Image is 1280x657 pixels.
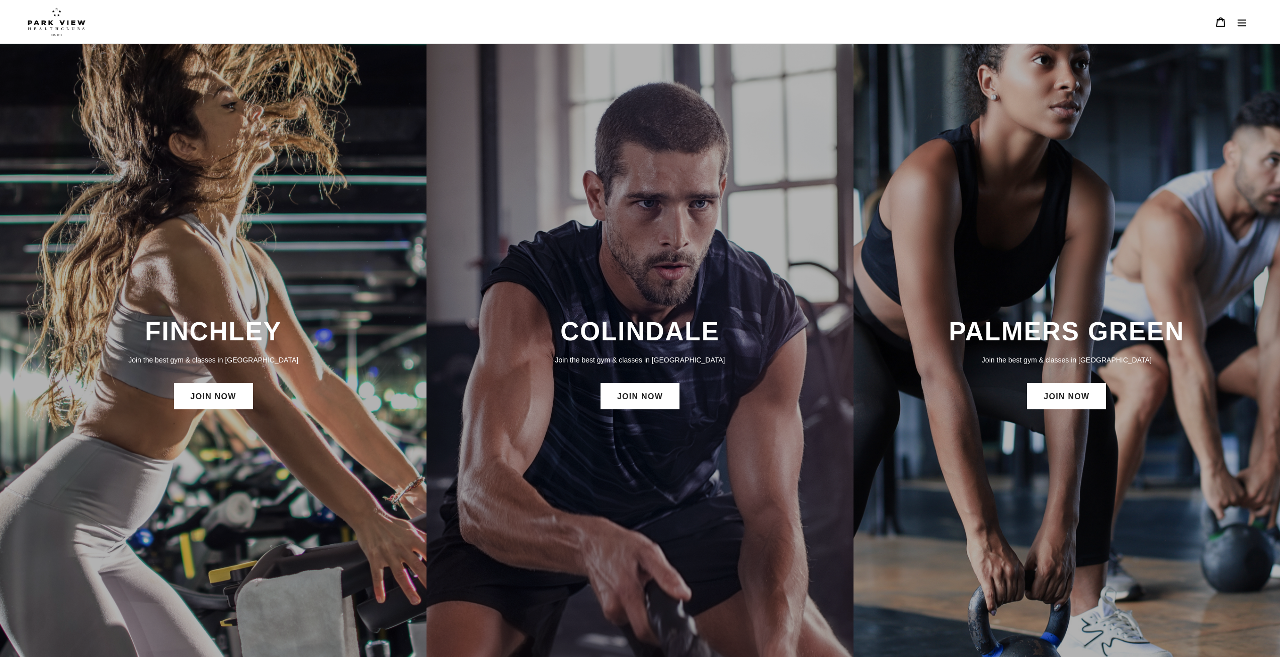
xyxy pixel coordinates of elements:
h3: PALMERS GREEN [864,316,1270,347]
button: Menu [1231,11,1252,33]
h3: COLINDALE [437,316,843,347]
a: JOIN NOW: Colindale Membership [601,383,679,409]
p: Join the best gym & classes in [GEOGRAPHIC_DATA] [864,354,1270,366]
a: JOIN NOW: Palmers Green Membership [1027,383,1106,409]
a: JOIN NOW: Finchley Membership [174,383,253,409]
p: Join the best gym & classes in [GEOGRAPHIC_DATA] [10,354,416,366]
p: Join the best gym & classes in [GEOGRAPHIC_DATA] [437,354,843,366]
h3: FINCHLEY [10,316,416,347]
img: Park view health clubs is a gym near you. [28,8,86,36]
